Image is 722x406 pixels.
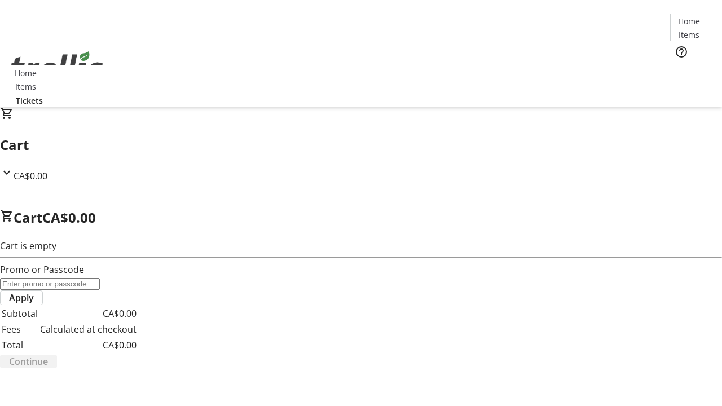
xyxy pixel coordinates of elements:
[15,81,36,92] span: Items
[14,170,47,182] span: CA$0.00
[679,65,706,77] span: Tickets
[39,306,137,321] td: CA$0.00
[7,81,43,92] a: Items
[9,291,34,304] span: Apply
[678,15,700,27] span: Home
[1,306,38,321] td: Subtotal
[670,65,715,77] a: Tickets
[39,338,137,352] td: CA$0.00
[16,95,43,107] span: Tickets
[1,322,38,337] td: Fees
[7,39,107,95] img: Orient E2E Organization Zk2cuvdVaT's Logo
[671,15,707,27] a: Home
[670,41,693,63] button: Help
[42,208,96,227] span: CA$0.00
[1,338,38,352] td: Total
[15,67,37,79] span: Home
[671,29,707,41] a: Items
[7,95,52,107] a: Tickets
[7,67,43,79] a: Home
[679,29,699,41] span: Items
[39,322,137,337] td: Calculated at checkout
